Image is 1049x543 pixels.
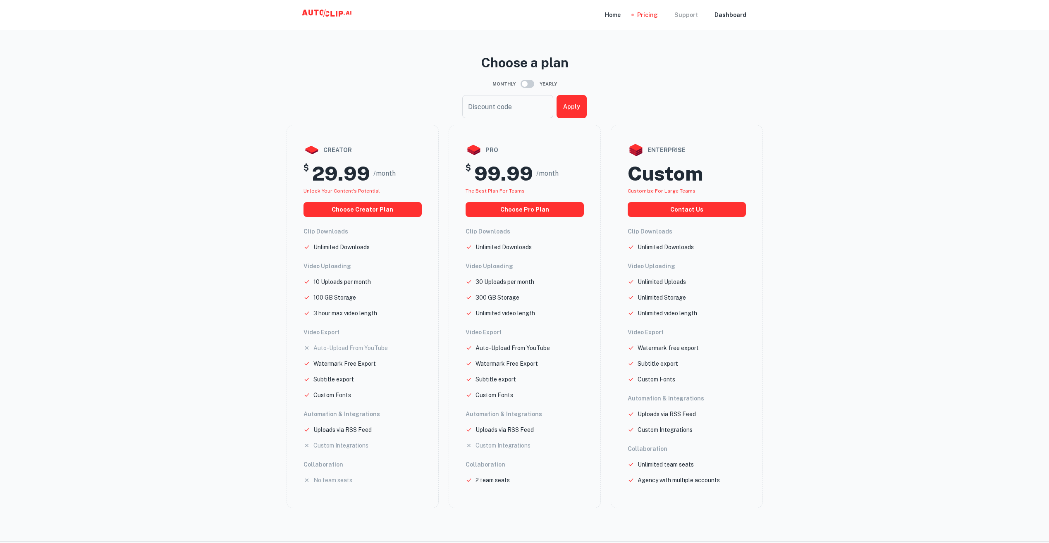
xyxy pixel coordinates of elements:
[536,169,559,179] span: /month
[303,227,422,236] h6: Clip Downloads
[638,476,720,485] p: Agency with multiple accounts
[638,343,699,352] p: Watermark free export
[638,293,686,302] p: Unlimited Storage
[313,375,354,384] p: Subtitle export
[476,441,530,450] p: Custom Integrations
[303,188,380,194] span: Unlock your Content's potential
[303,202,422,217] button: choose creator plan
[476,425,534,434] p: Uploads via RSS Feed
[313,277,371,286] p: 10 Uploads per month
[476,343,550,352] p: Auto-Upload From YouTube
[476,243,532,252] p: Unlimited Downloads
[474,162,533,186] h2: 99.99
[628,328,746,337] h6: Video Export
[373,169,396,179] span: /month
[628,394,746,403] h6: Automation & Integrations
[563,102,580,111] h6: Apply
[313,309,377,318] p: 3 hour max video length
[287,53,763,73] p: Choose a plan
[303,460,422,469] h6: Collaboration
[313,293,356,302] p: 100 GB Storage
[476,277,534,286] p: 30 Uploads per month
[628,188,695,194] span: Customize for large teams
[303,142,422,158] div: creator
[628,262,746,271] h6: Video Uploading
[466,410,584,419] h6: Automation & Integrations
[557,95,587,118] button: Apply
[466,262,584,271] h6: Video Uploading
[492,81,516,88] span: Monthly
[303,262,422,271] h6: Video Uploading
[476,359,538,368] p: Watermark Free Export
[313,441,368,450] p: Custom Integrations
[638,375,675,384] p: Custom Fonts
[462,95,553,118] input: Discount code
[638,243,694,252] p: Unlimited Downloads
[303,328,422,337] h6: Video Export
[638,277,686,286] p: Unlimited Uploads
[466,202,584,217] button: choose pro plan
[313,343,388,352] p: Auto-Upload From YouTube
[638,425,693,434] p: Custom Integrations
[313,243,370,252] p: Unlimited Downloads
[466,460,584,469] h6: Collaboration
[466,142,584,158] div: pro
[303,410,422,419] h6: Automation & Integrations
[466,227,584,236] h6: Clip Downloads
[638,359,678,368] p: Subtitle export
[466,188,525,194] span: The best plan for teams
[628,444,746,453] h6: Collaboration
[313,359,376,368] p: Watermark Free Export
[628,202,746,217] button: Contact us
[313,425,372,434] p: Uploads via RSS Feed
[476,476,510,485] p: 2 team seats
[628,162,703,186] h2: Custom
[313,391,351,400] p: Custom Fonts
[466,328,584,337] h6: Video Export
[476,375,516,384] p: Subtitle export
[628,142,746,158] div: enterprise
[476,309,535,318] p: Unlimited video length
[638,309,697,318] p: Unlimited video length
[466,162,471,186] h5: $
[638,410,696,419] p: Uploads via RSS Feed
[313,476,352,485] p: No team seats
[303,162,309,186] h5: $
[628,227,746,236] h6: Clip Downloads
[540,81,557,88] span: Yearly
[312,162,370,186] h2: 29.99
[638,460,694,469] p: Unlimited team seats
[476,391,513,400] p: Custom Fonts
[476,293,519,302] p: 300 GB Storage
